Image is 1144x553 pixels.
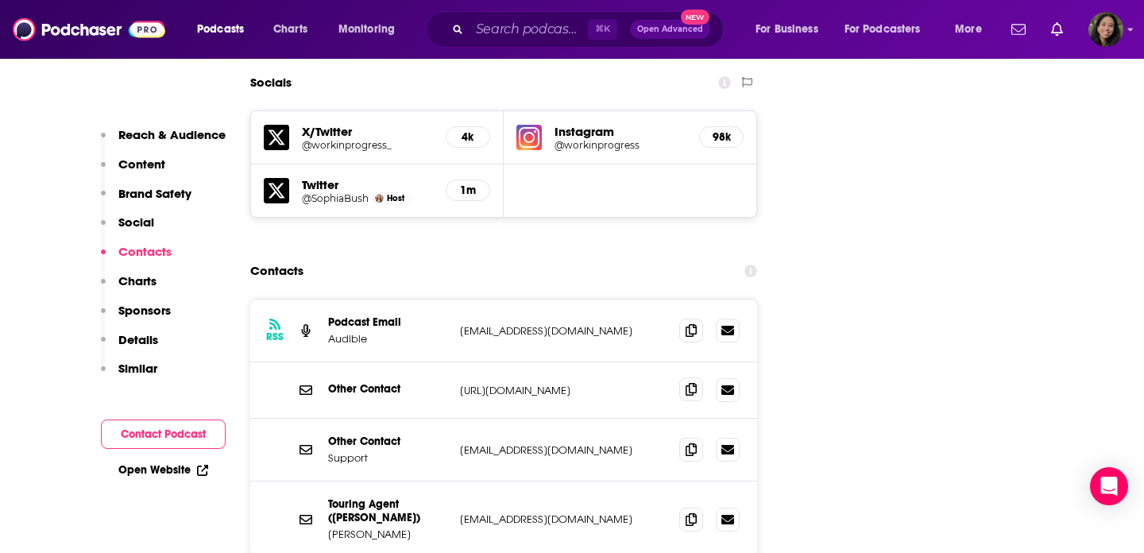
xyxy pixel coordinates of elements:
button: open menu [834,17,944,42]
span: Monitoring [338,18,395,41]
span: More [955,18,982,41]
h5: 1m [459,184,477,197]
span: For Podcasters [844,18,921,41]
div: Search podcasts, credits, & more... [441,11,739,48]
p: Brand Safety [118,186,191,201]
h2: Socials [250,68,292,98]
button: Reach & Audience [101,127,226,157]
button: Show profile menu [1088,12,1123,47]
p: Contacts [118,244,172,259]
span: Podcasts [197,18,244,41]
a: Open Website [118,463,208,477]
p: [EMAIL_ADDRESS][DOMAIN_NAME] [460,443,667,457]
span: New [681,10,709,25]
span: Charts [273,18,307,41]
h2: Contacts [250,256,303,286]
a: Charts [263,17,317,42]
a: @workinprogress_ [302,139,433,151]
p: [EMAIL_ADDRESS][DOMAIN_NAME] [460,512,667,526]
div: Open Intercom Messenger [1090,467,1128,505]
h5: X/Twitter [302,124,433,139]
img: iconImage [516,125,542,150]
p: Other Contact [328,435,447,448]
p: Charts [118,273,157,288]
button: Details [101,332,158,362]
p: Content [118,157,165,172]
a: @workinprogress [555,139,686,151]
p: Social [118,215,154,230]
button: open menu [186,17,265,42]
a: Show notifications dropdown [1005,16,1032,43]
button: Contacts [101,244,172,273]
p: Other Contact [328,382,447,396]
p: Podcast Email [328,315,447,329]
button: Open AdvancedNew [630,20,710,39]
button: open menu [944,17,1002,42]
h5: 98k [713,130,730,144]
button: Sponsors [101,303,171,332]
p: [URL][DOMAIN_NAME] [460,384,667,397]
h5: Twitter [302,177,433,192]
p: [PERSON_NAME] [328,528,447,541]
p: Audible [328,332,447,346]
button: Brand Safety [101,186,191,215]
a: Show notifications dropdown [1045,16,1069,43]
button: Social [101,215,154,244]
span: Open Advanced [637,25,703,33]
input: Search podcasts, credits, & more... [470,17,588,42]
p: Details [118,332,158,347]
span: For Business [756,18,818,41]
span: ⌘ K [588,19,617,40]
button: open menu [327,17,415,42]
button: open menu [744,17,838,42]
p: [EMAIL_ADDRESS][DOMAIN_NAME] [460,324,667,338]
p: Touring Agent ([PERSON_NAME]) [328,497,447,524]
h3: RSS [266,331,284,343]
button: Contact Podcast [101,420,226,449]
p: Similar [118,361,157,376]
button: Charts [101,273,157,303]
button: Similar [101,361,157,390]
h5: Instagram [555,124,686,139]
h5: 4k [459,130,477,144]
img: Sophia Bush [375,194,384,203]
img: User Profile [1088,12,1123,47]
span: Host [387,193,404,203]
p: Reach & Audience [118,127,226,142]
img: Podchaser - Follow, Share and Rate Podcasts [13,14,165,44]
button: Content [101,157,165,186]
p: Sponsors [118,303,171,318]
p: Support [328,451,447,465]
a: @SophiaBush [302,192,369,204]
span: Logged in as BroadleafBooks2 [1088,12,1123,47]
